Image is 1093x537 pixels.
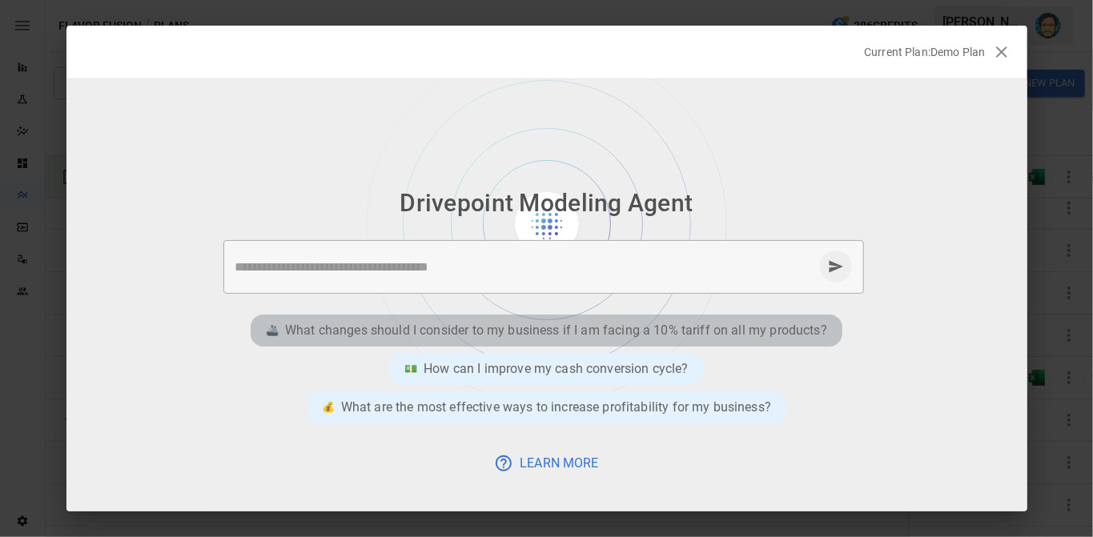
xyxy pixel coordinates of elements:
[389,353,703,385] div: 💵How can I improve my cash conversion cycle?
[251,315,842,347] div: 🚢What changes should I consider to my business if I am facing a 10% tariff on all my products?
[285,321,827,340] p: What changes should I consider to my business if I am facing a 10% tariff on all my products?
[341,398,771,417] p: What are the most effective ways to increase profitability for my business?
[266,321,279,340] div: 🚢
[864,44,985,60] p: Current Plan: Demo Plan
[307,391,786,423] div: 💰What are the most effective ways to increase profitability for my business?
[404,359,417,379] div: 💵
[424,359,688,379] p: How can I improve my cash conversion cycle?
[483,449,610,477] button: Learn More
[520,454,599,473] p: Learn More
[322,398,335,417] div: 💰
[367,79,727,404] img: Background
[400,185,693,221] p: Drivepoint Modeling Agent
